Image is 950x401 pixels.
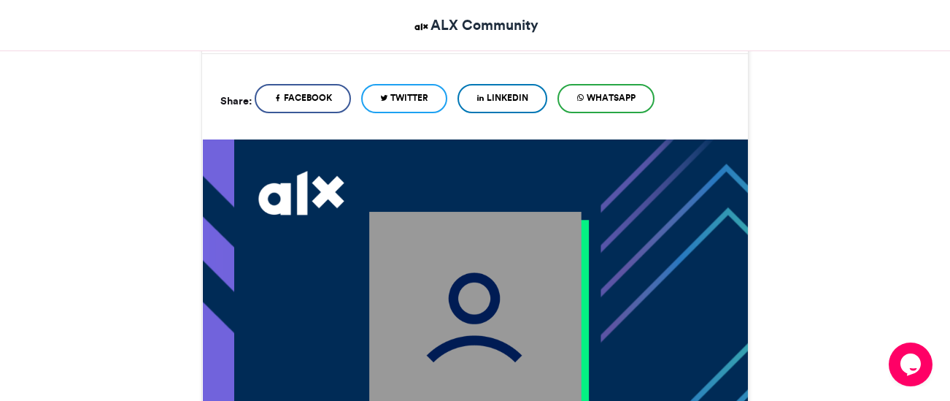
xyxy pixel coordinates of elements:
[457,84,547,113] a: LinkedIn
[220,91,252,110] h5: Share:
[412,15,538,36] a: ALX Community
[557,84,654,113] a: WhatsApp
[412,18,430,36] img: ALX Community
[390,91,428,104] span: Twitter
[587,91,636,104] span: WhatsApp
[487,91,528,104] span: LinkedIn
[889,343,935,386] iframe: chat widget
[361,84,447,113] a: Twitter
[284,91,332,104] span: Facebook
[255,84,351,113] a: Facebook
